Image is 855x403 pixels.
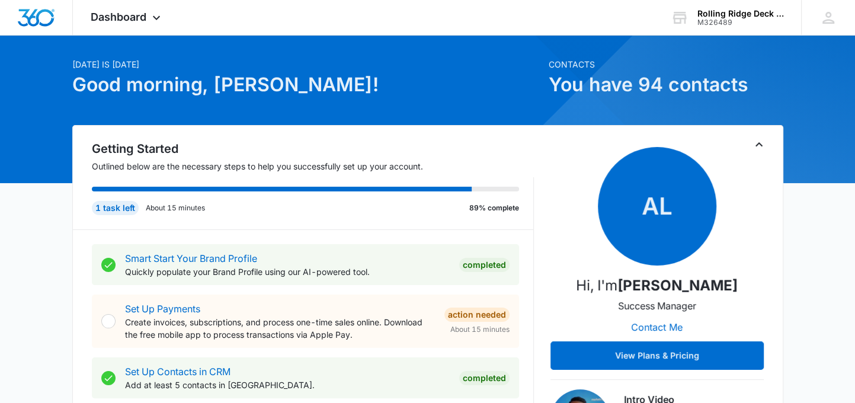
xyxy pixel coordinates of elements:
[125,366,230,378] a: Set Up Contacts in CRM
[598,147,716,266] span: AL
[125,266,450,278] p: Quickly populate your Brand Profile using our AI-powered tool.
[444,308,510,322] div: Action Needed
[72,58,542,71] p: [DATE] is [DATE]
[92,201,139,215] div: 1 task left
[125,303,200,315] a: Set Up Payments
[92,160,534,172] p: Outlined below are the necessary steps to help you successfully set up your account.
[146,203,205,213] p: About 15 minutes
[697,9,784,18] div: account name
[618,299,696,313] p: Success Manager
[549,71,783,99] h1: You have 94 contacts
[617,277,738,294] strong: [PERSON_NAME]
[125,316,435,341] p: Create invoices, subscriptions, and process one-time sales online. Download the free mobile app t...
[619,313,694,341] button: Contact Me
[550,341,764,370] button: View Plans & Pricing
[459,371,510,385] div: Completed
[92,140,534,158] h2: Getting Started
[697,18,784,27] div: account id
[450,324,510,335] span: About 15 minutes
[125,379,450,391] p: Add at least 5 contacts in [GEOGRAPHIC_DATA].
[91,11,146,23] span: Dashboard
[72,71,542,99] h1: Good morning, [PERSON_NAME]!
[752,137,766,152] button: Toggle Collapse
[125,252,257,264] a: Smart Start Your Brand Profile
[549,58,783,71] p: Contacts
[459,258,510,272] div: Completed
[469,203,519,213] p: 89% complete
[576,275,738,296] p: Hi, I'm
